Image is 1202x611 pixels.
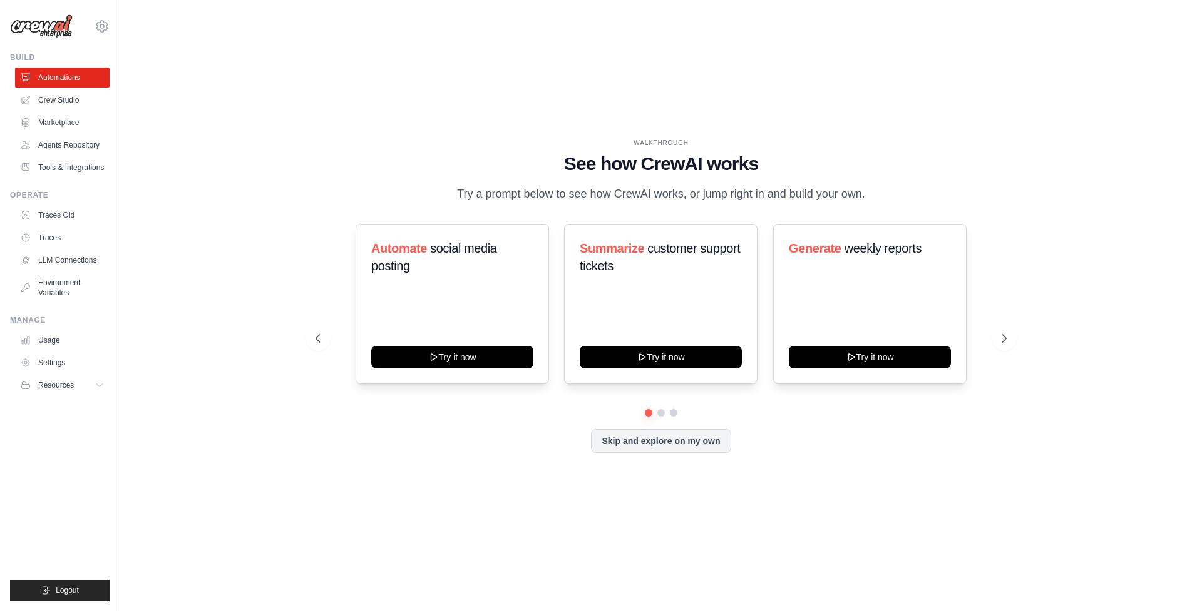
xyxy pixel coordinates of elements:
a: LLM Connections [15,250,110,270]
a: Usage [15,330,110,350]
button: Try it now [371,346,533,368]
a: Agents Repository [15,135,110,155]
a: Marketplace [15,113,110,133]
button: Try it now [789,346,951,368]
h1: See how CrewAI works [316,153,1007,175]
a: Automations [15,68,110,88]
span: Summarize [580,241,644,255]
img: Logo [10,14,73,38]
span: Logout [56,585,79,595]
span: Resources [38,380,74,390]
span: Automate [371,241,427,255]
div: Build [10,53,110,63]
a: Crew Studio [15,90,110,110]
span: weekly reports [844,241,921,255]
span: Generate [789,241,841,255]
a: Settings [15,353,110,373]
span: social media posting [371,241,497,273]
button: Resources [15,375,110,395]
span: customer support tickets [580,241,740,273]
p: Try a prompt below to see how CrewAI works, or jump right in and build your own. [451,185,871,203]
button: Skip and explore on my own [591,429,731,453]
div: WALKTHROUGH [316,138,1007,148]
div: Operate [10,190,110,200]
div: Manage [10,315,110,325]
a: Traces Old [15,205,110,225]
button: Try it now [580,346,742,368]
a: Traces [15,228,110,248]
a: Environment Variables [15,273,110,303]
button: Logout [10,580,110,601]
a: Tools & Integrations [15,158,110,178]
